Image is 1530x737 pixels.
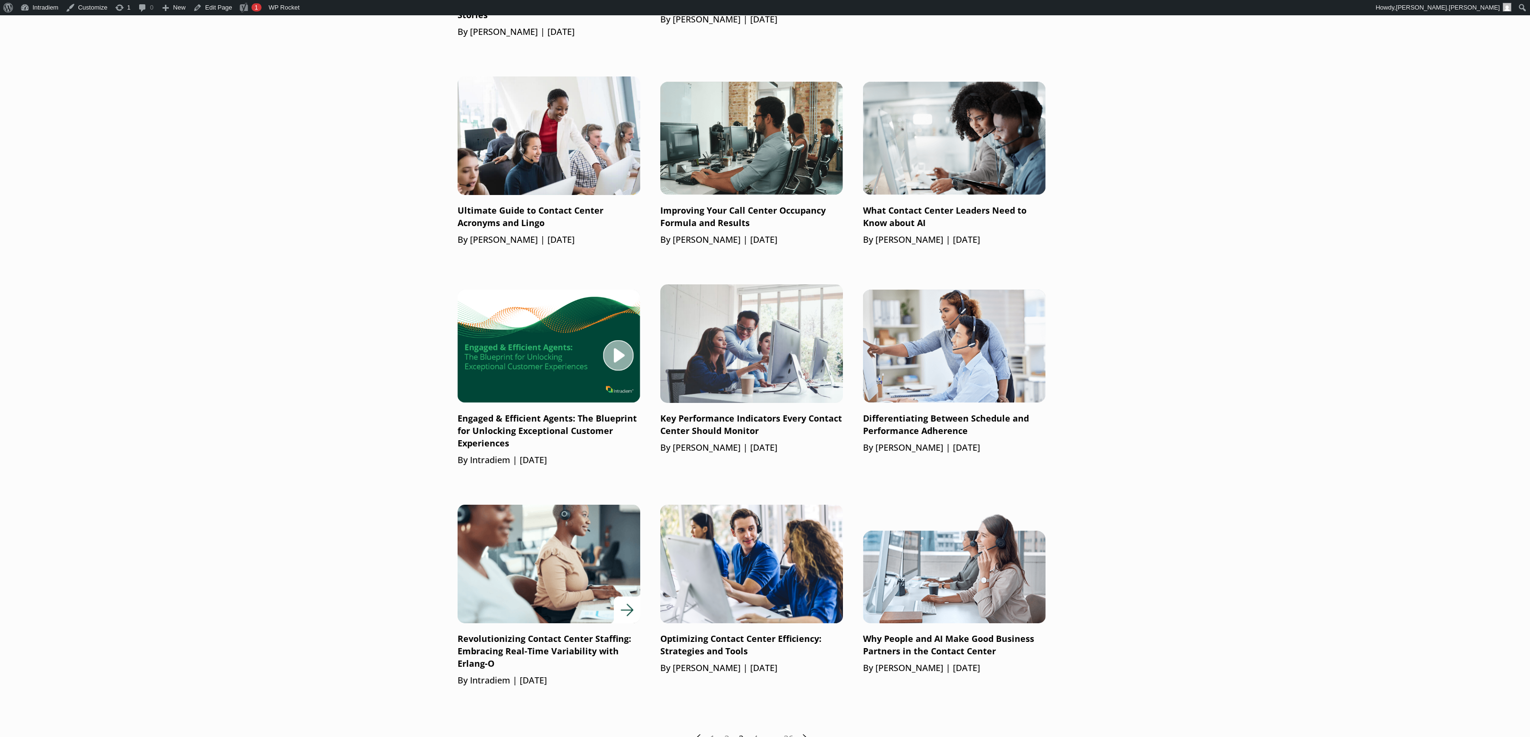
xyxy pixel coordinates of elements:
[863,234,1046,246] p: By [PERSON_NAME] | [DATE]
[660,205,843,229] p: Improving Your Call Center Occupancy Formula and Results
[458,412,640,450] p: Engaged & Efficient Agents: The Blueprint for Unlocking Exceptional Customer Experiences
[660,412,843,437] p: Key Performance Indicators Every Contact Center Should Monitor
[254,4,258,11] span: 1
[863,76,1046,246] a: What Contact Center Leaders Need to Know about AIBy [PERSON_NAME] | [DATE]
[660,284,843,454] a: Key Performance Indicators Every Contact Center Should MonitorBy [PERSON_NAME] | [DATE]
[1396,4,1500,11] span: [PERSON_NAME].[PERSON_NAME]
[458,26,640,38] p: By [PERSON_NAME] | [DATE]
[863,633,1046,658] p: Why People and AI Make Good Business Partners in the Contact Center
[863,412,1046,437] p: Differentiating Between Schedule and Performance Adherence
[458,674,640,687] p: By Intradiem | [DATE]
[863,505,1046,674] a: Why People and AI Make Good Business Partners in the Contact CenterBy [PERSON_NAME] | [DATE]
[439,493,658,635] img: center staffing blog photo
[863,205,1046,229] p: What Contact Center Leaders Need to Know about AI
[863,284,1046,454] a: Differentiating Between Schedule and Performance AdherenceBy [PERSON_NAME] | [DATE]
[458,205,640,229] p: Ultimate Guide to Contact Center Acronyms and Lingo
[458,505,640,687] a: center staffing blog photoRevolutionizing Contact Center Staffing: Embracing Real-Time Variabilit...
[660,442,843,454] p: By [PERSON_NAME] | [DATE]
[660,76,843,246] a: Improving Your Call Center Occupancy Formula and ResultsBy [PERSON_NAME] | [DATE]
[660,13,843,26] p: By [PERSON_NAME] | [DATE]
[660,662,843,674] p: By [PERSON_NAME] | [DATE]
[863,662,1046,674] p: By [PERSON_NAME] | [DATE]
[660,633,843,658] p: Optimizing Contact Center Efficiency: Strategies and Tools
[458,76,640,246] a: Ultimate Guide to Contact Center Acronyms and LingoBy [PERSON_NAME] | [DATE]
[458,454,640,466] p: By Intradiem | [DATE]
[863,442,1046,454] p: By [PERSON_NAME] | [DATE]
[660,234,843,246] p: By [PERSON_NAME] | [DATE]
[458,234,640,246] p: By [PERSON_NAME] | [DATE]
[458,633,640,670] p: Revolutionizing Contact Center Staffing: Embracing Real-Time Variability with Erlang-O
[660,505,843,674] a: Optimizing Contact Center Efficiency: Strategies and ToolsBy [PERSON_NAME] | [DATE]
[458,284,640,466] a: Engaged & Efficient Agents: The Blueprint for Unlocking Exceptional Customer ExperiencesBy Intrad...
